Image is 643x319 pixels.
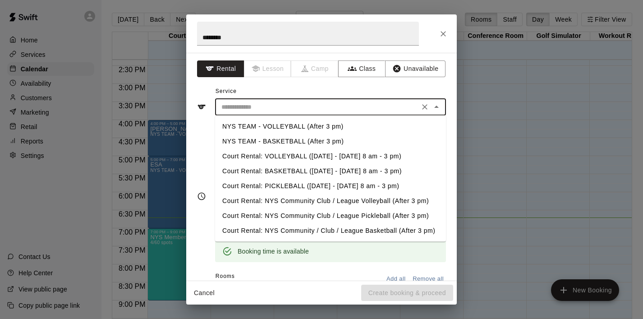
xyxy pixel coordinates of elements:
[291,60,339,77] span: Camps can only be created in the Services page
[215,119,446,134] li: NYS TEAM - VOLLEYBALL (After 3 pm)
[197,192,206,201] svg: Timing
[435,26,451,42] button: Close
[385,60,446,77] button: Unavailable
[197,60,244,77] button: Rental
[197,102,206,111] svg: Service
[216,273,235,279] span: Rooms
[381,272,410,286] button: Add all
[244,60,292,77] span: Lessons must be created in the Services page first
[215,223,446,238] li: Court Rental: NYS Community / Club / League Basketball (After 3 pm)
[430,101,443,113] button: Close
[216,88,237,94] span: Service
[215,194,446,208] li: Court Rental: NYS Community Club / League Volleyball (After 3 pm)
[410,272,446,286] button: Remove all
[238,243,309,259] div: Booking time is available
[215,164,446,179] li: Court Rental: BASKETBALL ([DATE] - [DATE] 8 am - 3 pm)
[215,149,446,164] li: Court Rental: VOLLEYBALL ([DATE] - [DATE] 8 am - 3 pm)
[215,208,446,223] li: Court Rental: NYS Community Club / League Pickleball (After 3 pm)
[338,60,386,77] button: Class
[215,179,446,194] li: Court Rental: PICKLEBALL ([DATE] - [DATE] 8 am - 3 pm)
[190,285,219,301] button: Cancel
[418,101,431,113] button: Clear
[215,134,446,149] li: NYS TEAM - BASKETBALL (After 3 pm)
